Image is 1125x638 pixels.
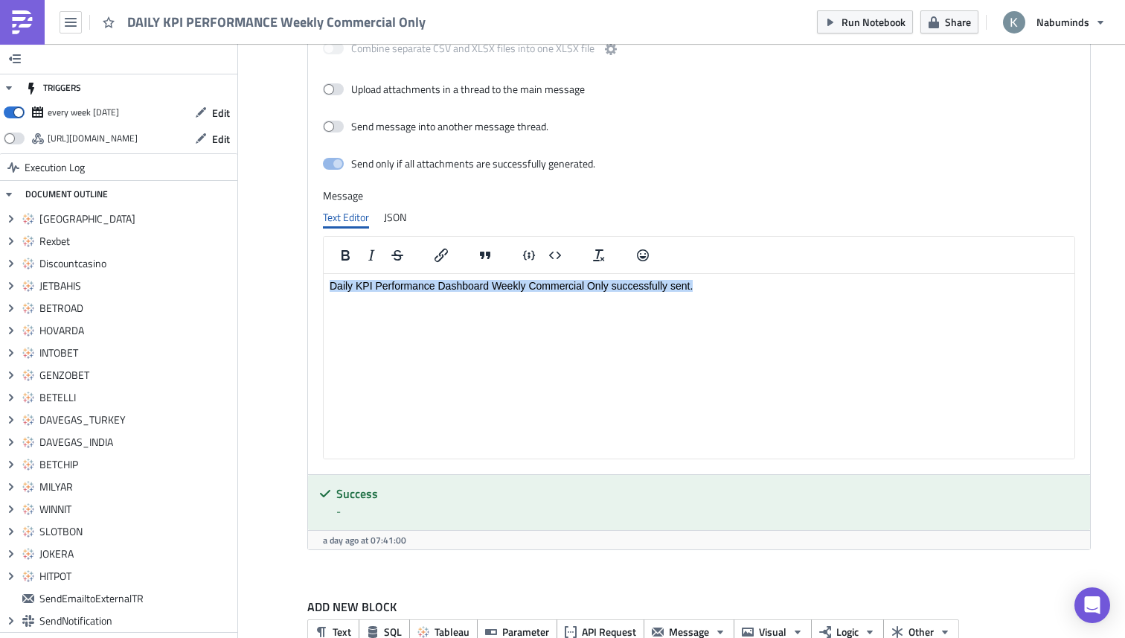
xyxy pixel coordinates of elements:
label: Upload attachments in a thread to the main message [323,83,585,96]
button: Run Notebook [817,10,913,34]
label: Combine separate CSV and XLSX files into one XLSX file [323,40,620,59]
span: HOVARDA [39,324,234,337]
div: every week on Monday [48,101,119,124]
span: DAVEGAS_INDIA [39,436,234,449]
span: HITPOT [39,570,234,583]
span: Rexbet [39,235,234,248]
button: Insert code block [542,245,568,266]
div: JSON [384,206,406,229]
span: DAILY KPI PERFORMANCE Weekly Commercial Only [127,13,427,31]
button: Emojis [630,245,656,266]
span: INTOBET [39,346,234,360]
span: Discountcasino [39,257,234,270]
span: Nabuminds [1036,14,1089,30]
div: https://pushmetrics.io/api/v1/report/75rQgxmlZ4/webhook?token=f8a792fea6e445d3b3179740358fc184 [48,127,138,150]
label: ADD NEW BLOCK [307,598,1091,616]
span: BETROAD [39,302,234,315]
iframe: Rich Text Area [324,274,1074,459]
body: Rich Text Area. Press ALT-0 for help. [6,6,776,18]
span: Edit [212,105,230,121]
button: Insert/edit link [429,245,454,266]
button: Combine separate CSV and XLSX files into one XLSX file [602,40,620,58]
span: JETBAHIS [39,279,234,293]
span: BETELLI [39,391,234,404]
span: Share [945,14,971,30]
div: Open Intercom Messenger [1074,587,1110,623]
button: Insert code line [516,245,542,266]
button: Strikethrough [385,245,410,266]
span: SendNotification [39,614,234,628]
div: DOCUMENT OUTLINE [25,181,108,208]
img: Avatar [1001,10,1027,35]
span: Run Notebook [842,14,906,30]
button: Italic [359,245,384,266]
button: Edit [187,127,237,150]
span: DAVEGAS_TURKEY [39,413,234,427]
button: Edit [187,101,237,124]
span: JOKERA [39,547,234,561]
p: DAILY KPI PERFOMANCE QUERYME [6,6,776,18]
span: SendEmailtoExternalTR [39,592,234,605]
h5: Success [336,488,1079,500]
span: MILYAR [39,480,234,494]
div: - [336,503,1079,519]
h3: 2) Create your Email and use Tableau content as attachment [6,12,776,26]
span: [GEOGRAPHIC_DATA] [39,212,234,226]
div: Send only if all attachments are successfully generated. [351,157,595,170]
body: Rich Text Area. Press ALT-0 for help. [6,12,776,26]
button: Clear formatting [586,245,612,266]
button: Blockquote [472,245,498,266]
div: Text Editor [323,206,369,229]
button: Share [920,10,978,34]
h3: 1) Fetch Tableau content [6,12,776,26]
span: Edit [212,131,230,147]
div: TRIGGERS [25,74,81,101]
span: Execution Log [25,154,85,181]
label: Send message into another message thread. [323,120,550,133]
button: Bold [333,245,358,266]
span: a day ago at 07:41:00 [323,533,406,547]
span: WINNIT [39,503,234,516]
img: PushMetrics [10,10,34,34]
button: Nabuminds [994,6,1114,39]
span: SLOTBON [39,525,234,538]
label: Message [323,189,1075,202]
span: BETCHIP [39,458,234,471]
span: Weekly KPI Performance Dashboard [128,89,322,101]
span: GENZOBET [39,369,234,382]
span: Business Intelligence Reports [128,68,383,88]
